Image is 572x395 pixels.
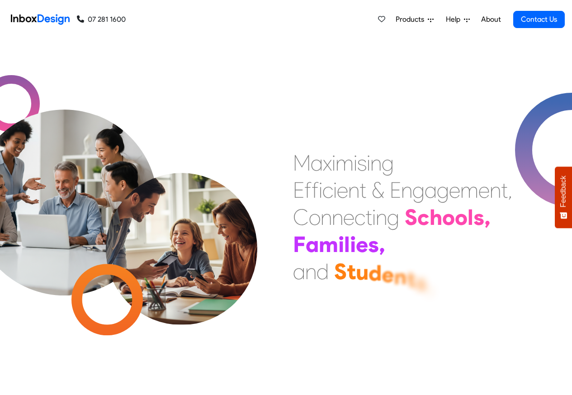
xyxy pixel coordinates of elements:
div: F [293,231,306,258]
div: E [390,176,401,204]
div: m [319,231,338,258]
div: t [501,176,508,204]
div: i [332,149,336,176]
div: a [311,149,323,176]
div: , [379,231,385,258]
div: E [293,176,304,204]
div: n [394,263,407,290]
div: n [305,258,317,285]
div: s [368,231,379,258]
div: g [382,149,394,176]
div: t [347,258,356,285]
div: n [490,176,501,204]
div: g [437,176,449,204]
div: i [333,176,337,204]
div: i [350,231,356,258]
div: m [460,176,478,204]
div: e [382,261,394,288]
div: n [321,204,332,231]
div: i [319,176,322,204]
div: n [376,204,387,231]
div: c [322,176,333,204]
div: s [416,269,426,296]
div: Maximising Efficient & Engagement, Connecting Schools, Families, and Students. [293,149,512,285]
div: i [354,149,357,176]
div: e [356,231,368,258]
div: , [484,204,491,231]
div: l [344,231,350,258]
div: e [337,176,348,204]
div: l [468,204,473,231]
a: Help [442,10,473,29]
div: u [356,258,369,286]
span: Feedback [559,176,567,207]
span: Products [396,14,428,25]
div: a [306,231,319,258]
div: t [407,266,416,293]
div: i [367,149,370,176]
a: Contact Us [513,11,565,28]
div: e [343,204,355,231]
a: 07 281 1600 [77,14,126,25]
div: c [417,204,430,231]
span: Help [446,14,464,25]
div: i [372,204,376,231]
div: S [334,258,347,285]
div: . [426,272,433,300]
button: Feedback - Show survey [555,167,572,228]
div: t [365,204,372,231]
div: i [338,231,344,258]
div: e [478,176,490,204]
div: h [430,204,442,231]
a: About [478,10,503,29]
img: parents_with_child.png [87,135,276,325]
div: & [372,176,384,204]
div: C [293,204,309,231]
div: S [405,204,417,231]
div: s [473,204,484,231]
div: c [355,204,365,231]
div: o [309,204,321,231]
div: g [412,176,425,204]
div: a [425,176,437,204]
a: Products [392,10,437,29]
div: f [304,176,312,204]
div: d [317,258,329,285]
div: o [455,204,468,231]
div: x [323,149,332,176]
div: s [357,149,367,176]
div: e [449,176,460,204]
div: d [369,259,382,286]
div: n [370,149,382,176]
div: o [442,204,455,231]
div: , [508,176,512,204]
div: a [293,258,305,285]
div: n [332,204,343,231]
div: t [359,176,366,204]
div: f [312,176,319,204]
div: m [336,149,354,176]
div: M [293,149,311,176]
div: n [348,176,359,204]
div: g [387,204,399,231]
div: n [401,176,412,204]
